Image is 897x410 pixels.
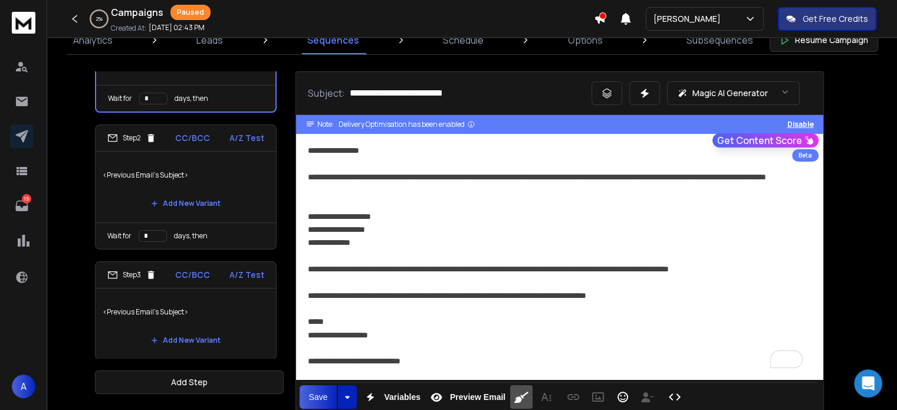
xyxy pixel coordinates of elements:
div: A workaround is to use Shift + Enter for a single line break instead of Enter, or adjust the spac... [19,286,184,356]
div: Hi [209,43,217,55]
div: Hi [199,36,226,62]
a: Options [561,26,610,54]
span: Preview Email [448,392,508,402]
div: Step 2 [107,133,156,143]
div: Hi [PERSON_NAME], [19,182,184,194]
button: Emoji picker [18,319,28,329]
div: There's double line spacing even if I give just one line spacing [42,128,226,165]
div: abdul says… [9,128,226,175]
button: Gif picker [37,319,47,329]
button: Variables [359,385,423,409]
button: Magic AI Generator [667,81,800,105]
p: Wait for [107,231,132,241]
p: Magic AI Generator [692,87,768,99]
button: Home [185,5,207,27]
button: Upload attachment [56,319,65,329]
p: Created At: [111,24,146,33]
p: Sequences [307,33,359,47]
a: Schedule [436,26,491,54]
div: Step 3 [107,270,156,280]
div: Raj says… [9,175,226,389]
div: To enrich screen reader interactions, please activate Accessibility in Grammarly extension settings [296,134,823,380]
span: Variables [382,392,423,402]
img: Profile image for Box [34,6,52,25]
div: Is there any issue with line spacing in sequences? [52,97,217,120]
div: Delivery Optimisation has been enabled [339,120,475,129]
button: More Text [535,385,557,409]
button: Preview Email [425,385,508,409]
p: A/Z Test [229,269,264,281]
div: Close [207,5,228,26]
li: Step2CC/BCCA/Z Test<Previous Email's Subject>Add New VariantWait fordays, then [95,124,277,250]
p: <Previous Email's Subject> [103,159,269,192]
div: There's double line spacing even if I give just one line spacing [52,135,217,158]
a: Subsequences [679,26,760,54]
div: Is there any issue with line spacing in sequences? [42,90,226,127]
button: Save [300,385,337,409]
div: Beta [792,149,819,162]
button: A [12,375,35,398]
p: Get Free Credits [803,13,868,25]
button: Add Step [95,370,284,394]
p: Options [568,33,603,47]
textarea: Message… [10,294,226,314]
p: [DATE] 02:43 PM [149,23,205,32]
a: Sequences [300,26,366,54]
a: Analytics [66,26,120,54]
button: Disable [787,120,814,129]
p: 15 [22,194,31,204]
a: Leads [189,26,230,54]
p: 2 % [96,15,103,22]
p: Wait for [108,94,132,103]
p: days, then [174,231,208,241]
p: A/Z Test [229,132,264,144]
p: Analytics [73,33,113,47]
button: Insert Image (Ctrl+P) [587,385,609,409]
div: Hi [PERSON_NAME],Thanks for your message. The double line spacing issue in sequences is usually c... [9,175,193,363]
img: logo [12,12,35,34]
button: Add New Variant [142,192,230,215]
button: Resume Campaign [770,28,878,52]
iframe: To enrich screen reader interactions, please activate Accessibility in Grammarly extension settings [854,369,882,398]
button: Insert Unsubscribe Link [636,385,659,409]
button: Send a message… [202,314,221,333]
span: Note: [317,120,334,129]
button: Get Content Score [712,133,819,147]
p: <Previous Email's Subject> [103,296,269,329]
button: Get Free Credits [778,7,876,31]
p: CC/BCC [175,269,210,281]
div: There? [179,63,226,89]
p: Subsequences [686,33,753,47]
p: Leads [196,33,223,47]
div: Thanks for your message. The double line spacing issue in sequences is usually caused by how HTML... [19,199,184,280]
button: go back [8,5,30,27]
p: [PERSON_NAME] [653,13,725,25]
h1: Box [57,11,74,20]
a: 15 [10,194,34,218]
p: days, then [175,94,208,103]
button: Start recording [75,319,84,329]
h1: Campaigns [111,5,163,19]
button: Add New Variant [142,329,230,352]
p: Schedule [443,33,484,47]
div: abdul says… [9,63,226,90]
li: Step3CC/BCCA/Z Test<Previous Email's Subject>Add New Variant [95,261,277,360]
p: Subject: [308,86,345,100]
div: Paused [170,5,211,20]
button: Insert Link (Ctrl+K) [562,385,584,409]
div: There? [189,70,217,82]
div: abdul says… [9,90,226,128]
p: CC/BCC [175,132,210,144]
div: abdul says… [9,36,226,63]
